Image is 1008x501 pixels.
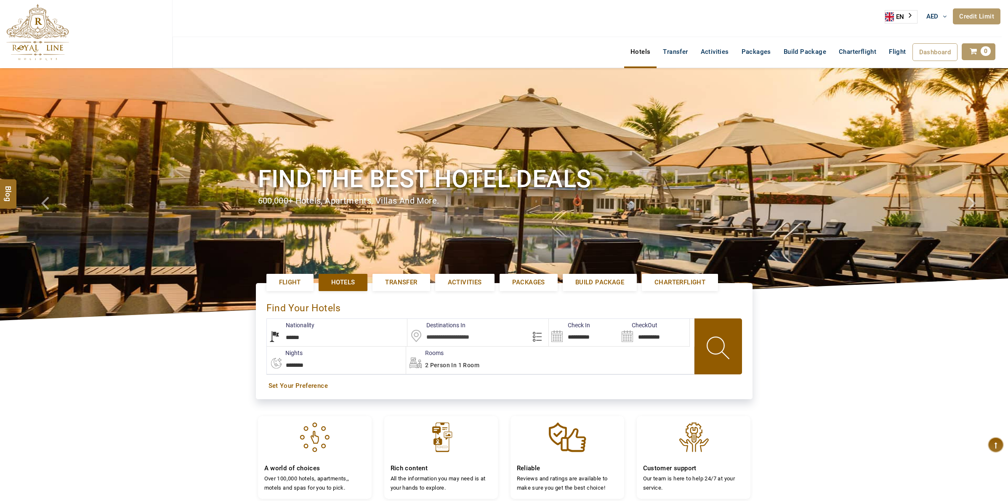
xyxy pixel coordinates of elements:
[575,278,624,287] span: Build Package
[264,464,365,472] h4: A world of choices
[777,43,832,60] a: Build Package
[953,8,1000,24] a: Credit Limit
[391,474,492,492] p: All the information you may need is at your hands to explore.
[331,278,355,287] span: Hotels
[391,464,492,472] h4: Rich content
[885,10,918,24] div: Language
[407,321,465,329] label: Destinations In
[500,274,558,291] a: Packages
[267,321,314,329] label: Nationality
[425,362,479,368] span: 2 Person in 1 Room
[266,274,314,291] a: Flight
[643,464,744,472] h4: Customer support
[385,278,417,287] span: Transfer
[448,278,482,287] span: Activities
[735,43,777,60] a: Packages
[264,474,365,492] p: Over 100,000 hotels, apartments,, motels and spas for you to pick.
[269,382,740,390] a: Set Your Preference
[919,48,951,56] span: Dashboard
[517,464,618,472] h4: Reliable
[642,274,718,291] a: Charterflight
[962,43,995,60] a: 0
[266,349,303,357] label: nights
[6,4,69,61] img: The Royal Line Holidays
[279,278,301,287] span: Flight
[654,278,705,287] span: Charterflight
[885,10,918,24] aside: Language selected: English
[258,195,750,207] div: 600,000+ hotels, apartments, villas and more.
[643,474,744,492] p: Our team is here to help 24/7 at your service.
[657,43,694,60] a: Transfer
[883,43,912,52] a: Flight
[619,321,657,329] label: CheckOut
[406,349,444,357] label: Rooms
[694,43,735,60] a: Activities
[319,274,367,291] a: Hotels
[926,13,939,20] span: AED
[839,48,876,56] span: Charterflight
[549,319,619,346] input: Search
[563,274,637,291] a: Build Package
[889,48,906,56] span: Flight
[981,46,991,56] span: 0
[517,474,618,492] p: Reviews and ratings are available to make sure you get the best choice!
[512,278,545,287] span: Packages
[619,319,689,346] input: Search
[435,274,495,291] a: Activities
[885,11,917,23] a: EN
[266,294,742,318] div: Find Your Hotels
[832,43,883,60] a: Charterflight
[624,43,657,60] a: Hotels
[258,163,750,195] h1: Find the best hotel deals
[549,321,590,329] label: Check In
[372,274,430,291] a: Transfer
